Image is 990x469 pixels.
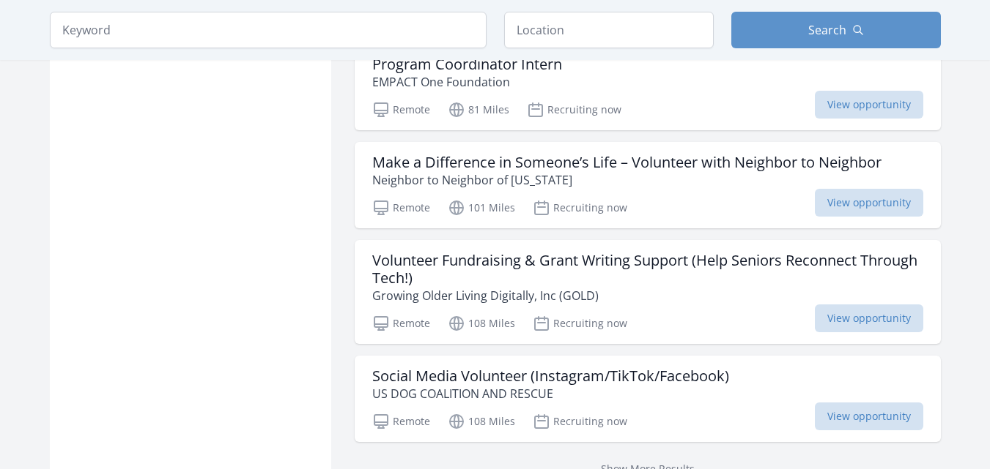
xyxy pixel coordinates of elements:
a: Volunteer Fundraising & Grant Writing Support (Help Seniors Reconnect Through Tech!) Growing Olde... [355,240,941,344]
p: 81 Miles [448,101,509,119]
button: Search [731,12,941,48]
p: Remote [372,315,430,332]
h3: Make a Difference in Someone’s Life – Volunteer with Neighbor to Neighbor [372,154,882,171]
span: Search [808,21,846,39]
p: US DOG COALITION AND RESCUE [372,385,729,402]
input: Location [504,12,714,48]
input: Keyword [50,12,487,48]
a: Program Coordinator Intern EMPACT One Foundation Remote 81 Miles Recruiting now View opportunity [355,44,941,130]
h3: Program Coordinator Intern [372,56,562,73]
p: Remote [372,199,430,217]
p: Growing Older Living Digitally, Inc (GOLD) [372,287,923,304]
h3: Social Media Volunteer (Instagram/TikTok/Facebook) [372,367,729,385]
span: View opportunity [815,91,923,119]
p: Recruiting now [533,199,627,217]
p: 101 Miles [448,199,515,217]
span: View opportunity [815,402,923,430]
p: Recruiting now [533,315,627,332]
a: Social Media Volunteer (Instagram/TikTok/Facebook) US DOG COALITION AND RESCUE Remote 108 Miles R... [355,356,941,442]
p: EMPACT One Foundation [372,73,562,91]
p: 108 Miles [448,315,515,332]
p: Remote [372,101,430,119]
p: Neighbor to Neighbor of [US_STATE] [372,171,882,189]
p: Recruiting now [527,101,621,119]
span: View opportunity [815,304,923,332]
p: 108 Miles [448,413,515,430]
span: View opportunity [815,189,923,217]
p: Recruiting now [533,413,627,430]
h3: Volunteer Fundraising & Grant Writing Support (Help Seniors Reconnect Through Tech!) [372,252,923,287]
a: Make a Difference in Someone’s Life – Volunteer with Neighbor to Neighbor Neighbor to Neighbor of... [355,142,941,228]
p: Remote [372,413,430,430]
